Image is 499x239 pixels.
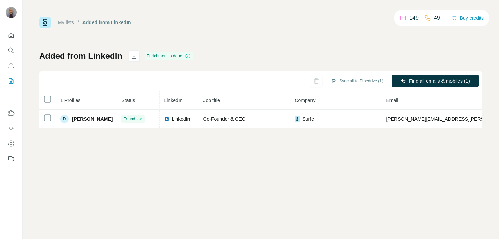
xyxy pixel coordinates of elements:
[121,98,135,103] span: Status
[6,107,17,119] button: Use Surfe on LinkedIn
[6,153,17,165] button: Feedback
[452,13,484,23] button: Buy credits
[203,98,220,103] span: Job title
[123,116,135,122] span: Found
[60,115,69,123] div: D
[295,116,300,122] img: company-logo
[386,98,398,103] span: Email
[6,137,17,150] button: Dashboard
[409,77,470,84] span: Find all emails & mobiles (1)
[58,20,74,25] a: My lists
[6,122,17,135] button: Use Surfe API
[6,29,17,42] button: Quick start
[172,116,190,122] span: LinkedIn
[39,17,51,28] img: Surfe Logo
[39,50,122,62] h1: Added from LinkedIn
[72,116,113,122] span: [PERSON_NAME]
[164,116,169,122] img: LinkedIn logo
[203,116,245,122] span: Co-Founder & CEO
[295,98,315,103] span: Company
[6,75,17,87] button: My lists
[145,52,193,60] div: Enrichment is done
[78,19,79,26] li: /
[6,44,17,57] button: Search
[6,7,17,18] img: Avatar
[392,75,479,87] button: Find all emails & mobiles (1)
[60,98,80,103] span: 1 Profiles
[326,76,388,86] button: Sync all to Pipedrive (1)
[6,59,17,72] button: Enrich CSV
[302,116,314,122] span: Surfe
[409,14,419,22] p: 149
[434,14,440,22] p: 49
[82,19,131,26] div: Added from LinkedIn
[164,98,182,103] span: LinkedIn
